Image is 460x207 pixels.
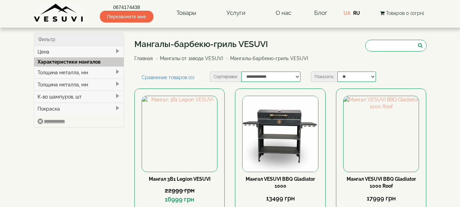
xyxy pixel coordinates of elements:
[269,5,298,21] a: О нас
[142,195,217,204] div: 16999 грн
[219,5,252,21] a: Услуги
[242,194,318,203] div: 13499 грн
[160,56,223,61] a: Мангалы от завода VESUVI
[34,78,124,91] div: Толщина металла, мм
[34,66,124,78] div: Толщина металла, мм
[353,10,360,16] a: RU
[100,11,153,22] span: Перезвоните мне
[378,9,426,17] button: Товаров 0 (0грн)
[210,72,241,82] label: Сортировка:
[34,33,124,46] div: Фильтр
[134,40,313,49] h1: Мангалы-барбекю-гриль VESUVI
[149,176,211,182] a: Мангал 3В1 Legion VESUVI
[34,57,124,66] div: Характеристики мангалов
[386,10,424,16] span: Товаров 0 (0грн)
[142,186,217,195] div: 22999 грн
[34,91,124,103] div: К-во шампуров, шт
[343,194,419,203] div: 17999 грн
[142,96,217,171] img: Мангал 3В1 Legion VESUVI
[344,96,419,171] img: Мангал VESUVI BBQ Gladiator 1000 Roof
[311,72,337,82] label: Показать:
[34,3,84,22] img: Завод VESUVI
[224,55,308,62] li: Мангалы-барбекю-гриль VESUVI
[314,9,327,16] a: Блог
[344,10,350,16] a: UA
[246,176,315,189] a: Мангал VESUVI BBQ Gladiator 1000
[34,103,124,115] div: Покраска
[347,176,416,189] a: Мангал VESUVI BBQ Gladiator 1000 Roof
[243,96,318,171] img: Мангал VESUVI BBQ Gladiator 1000
[34,46,124,58] div: Цена
[134,72,202,83] a: Сравнение товаров (0)
[100,4,153,11] a: 0674174438
[170,5,203,21] a: Товары
[134,56,153,61] a: Главная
